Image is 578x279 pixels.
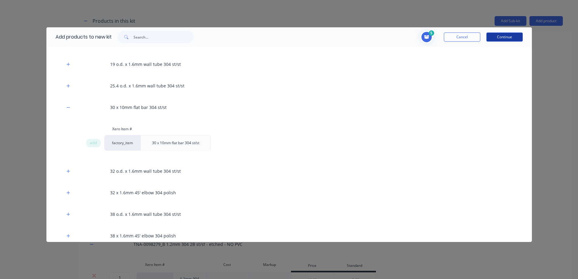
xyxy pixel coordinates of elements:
div: Xero Item # [104,123,140,135]
span: 5 [429,30,434,36]
div: 32 o.d. x 1.6mm wall tube 304 st/st [46,160,532,182]
div: factory_item [104,135,140,151]
div: 30 x 10mm flat bar 304 st/st [46,97,532,118]
div: add [86,139,101,147]
input: Search... [134,31,194,43]
div: Add products to new kit [46,27,112,47]
button: Cancel [444,32,480,42]
div: 19 o.d. x 1.6mm wall tube 304 st/st [46,53,532,75]
button: Toggle cart dropdown [421,31,435,43]
span: add [90,140,97,146]
div: 32 x 1.6mm 45' elbow 304 polish [46,182,532,203]
div: 25.4 o.d. x 1.6mm wall tube 304 st/st [46,75,532,97]
button: Continue [486,32,523,42]
div: 38 o.d. x 1.6mm wall tube 304 st/st [46,203,532,225]
div: 38 x 1.6mm 45' elbow 304 polish [46,225,532,247]
div: 30 x 10mm flat bar 304 st/st [147,135,204,151]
